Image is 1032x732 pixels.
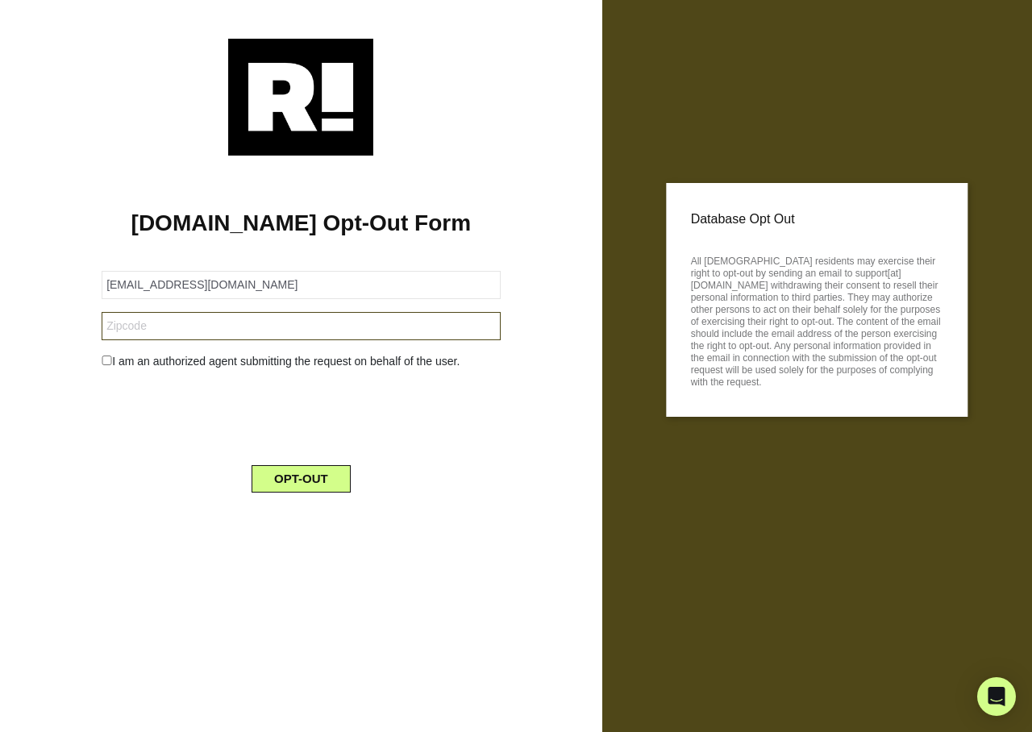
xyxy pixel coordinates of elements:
[178,383,423,446] iframe: reCAPTCHA
[691,251,943,389] p: All [DEMOGRAPHIC_DATA] residents may exercise their right to opt-out by sending an email to suppo...
[102,312,500,340] input: Zipcode
[228,39,373,156] img: Retention.com
[24,210,578,237] h1: [DOMAIN_NAME] Opt-Out Form
[977,677,1016,716] div: Open Intercom Messenger
[89,353,512,370] div: I am an authorized agent submitting the request on behalf of the user.
[102,271,500,299] input: Email Address
[252,465,351,493] button: OPT-OUT
[691,207,943,231] p: Database Opt Out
